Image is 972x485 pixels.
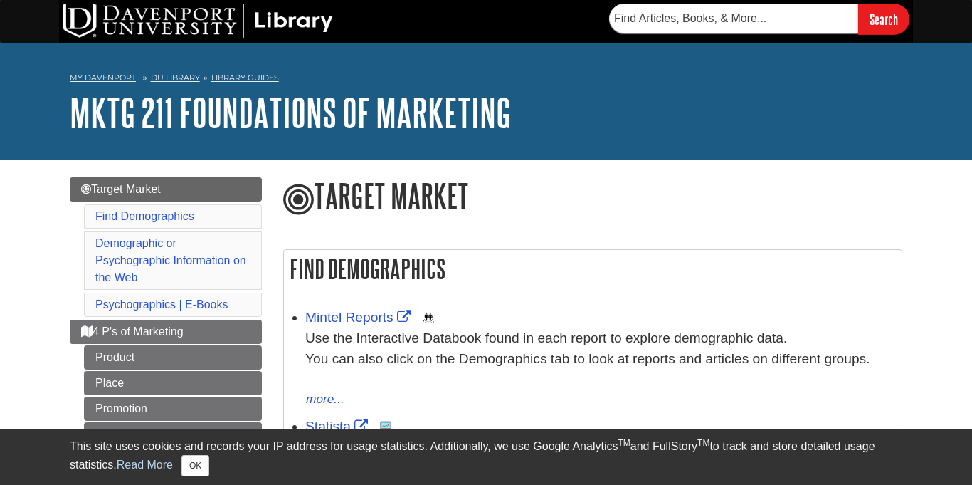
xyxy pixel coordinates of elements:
[284,250,902,288] h2: Find Demographics
[181,455,209,476] button: Close
[618,438,630,448] sup: TM
[380,421,391,432] img: Statistics
[84,345,262,370] a: Product
[151,73,200,83] a: DU Library
[697,438,709,448] sup: TM
[305,310,414,325] a: Link opens in new window
[70,72,136,84] a: My Davenport
[84,397,262,421] a: Promotion
[609,4,909,34] form: Searches DU Library's articles, books, and more
[283,177,902,217] h1: Target Market
[63,4,333,38] img: DU Library
[84,371,262,395] a: Place
[81,183,161,195] span: Target Market
[423,312,434,323] img: Demographics
[70,68,902,91] nav: breadcrumb
[609,4,858,33] input: Find Articles, Books, & More...
[305,390,345,410] button: more...
[95,298,228,311] a: Psychographics | E-Books
[95,210,194,222] a: Find Demographics
[81,325,184,338] span: 4 P's of Marketing
[70,438,902,476] div: This site uses cookies and records your IP address for usage statistics. Additionally, we use Goo...
[211,73,279,83] a: Library Guides
[95,237,246,283] a: Demographic or Psychographic Information on the Web
[305,328,894,390] div: Use the Interactive Databook found in each report to explore demographic data. You can also click...
[858,4,909,34] input: Search
[117,459,173,471] a: Read More
[70,177,262,202] a: Target Market
[84,422,262,447] a: Price
[70,320,262,344] a: 4 P's of Marketing
[305,419,371,434] a: Link opens in new window
[70,90,511,135] a: MKTG 211 Foundations of Marketing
